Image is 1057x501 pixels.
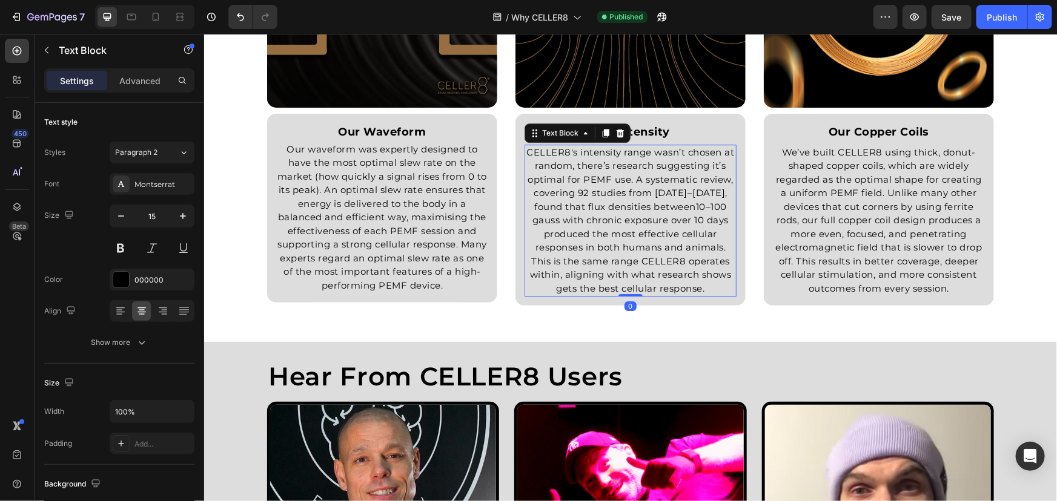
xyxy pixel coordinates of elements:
[570,90,780,106] p: our copper coils
[59,43,162,57] p: Text Block
[115,147,157,158] span: Paragraph 2
[336,94,377,105] div: Text Block
[420,267,432,277] div: 0
[942,12,962,22] span: Save
[79,10,85,24] p: 7
[932,5,972,29] button: Save
[60,74,94,87] p: Settings
[204,34,1057,501] iframe: Design area
[44,438,72,449] div: Padding
[110,142,194,163] button: Paragraph 2
[72,108,284,260] div: Rich Text Editor. Editing area: main
[228,5,277,29] div: Undo/Redo
[110,401,194,422] input: Auto
[44,332,194,353] button: Show more
[511,11,568,24] span: Why CELLER8
[91,336,148,349] div: Show more
[63,326,790,359] h2: Hear From CELLER8 Users
[134,439,191,450] div: Add...
[609,11,643,22] span: Published
[322,90,531,106] p: Our Intensity
[5,5,90,29] button: 7
[1016,442,1045,471] div: Open Intercom Messenger
[44,274,63,285] div: Color
[44,303,78,319] div: Align
[570,112,780,262] p: We’ve built CELLER8 using thick, donut-shaped copper coils, which are widely regarded as the opti...
[987,11,1017,24] div: Publish
[44,147,65,158] div: Styles
[44,375,76,391] div: Size
[44,406,64,417] div: Width
[976,5,1027,29] button: Publish
[322,112,531,262] p: CELLER8's intensity range wasn’t chosen at random, there’s research suggesting it’s optimal for P...
[44,208,76,224] div: Size
[119,74,161,87] p: Advanced
[9,221,29,231] div: Beta
[44,117,78,128] div: Text style
[134,179,191,190] div: Montserrat
[134,275,191,286] div: 000000
[506,11,509,24] span: /
[12,129,29,139] div: 450
[73,109,283,259] p: Our waveform was expertly designed to have the most optimal slew rate on the market (how quickly ...
[44,178,59,189] div: Font
[44,476,103,493] div: Background
[73,90,283,106] p: Our Waveform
